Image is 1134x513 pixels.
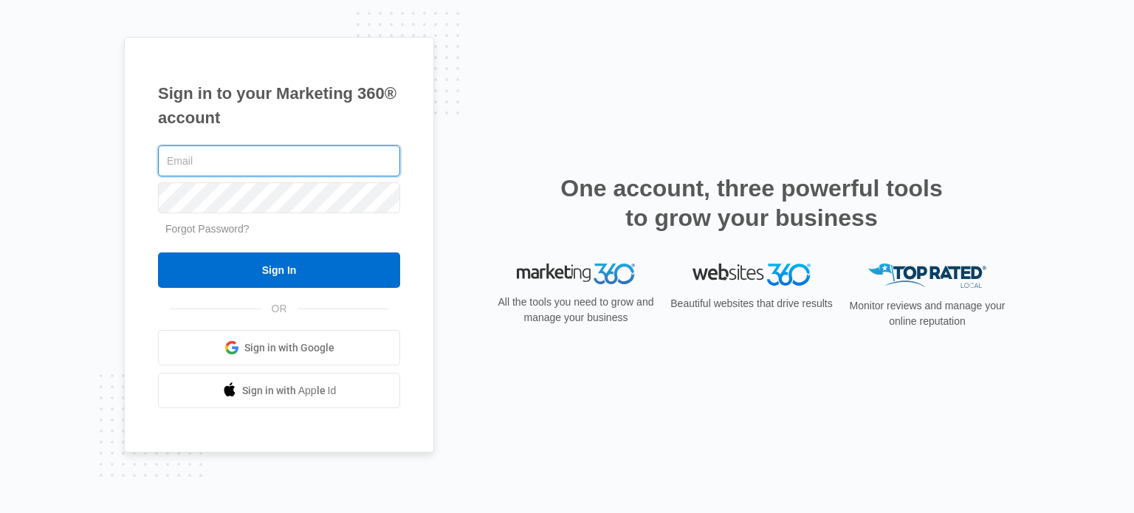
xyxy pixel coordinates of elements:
input: Email [158,145,400,176]
h1: Sign in to your Marketing 360® account [158,81,400,130]
img: Marketing 360 [517,264,635,284]
a: Sign in with Apple Id [158,373,400,408]
input: Sign In [158,252,400,288]
h2: One account, three powerful tools to grow your business [556,173,947,233]
a: Forgot Password? [165,223,250,235]
span: Sign in with Apple Id [242,383,337,399]
img: Websites 360 [693,264,811,285]
span: OR [261,301,298,317]
a: Sign in with Google [158,330,400,365]
span: Sign in with Google [244,340,334,356]
p: Beautiful websites that drive results [669,296,834,311]
p: Monitor reviews and manage your online reputation [845,298,1010,329]
p: All the tools you need to grow and manage your business [493,295,659,326]
img: Top Rated Local [868,264,986,288]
